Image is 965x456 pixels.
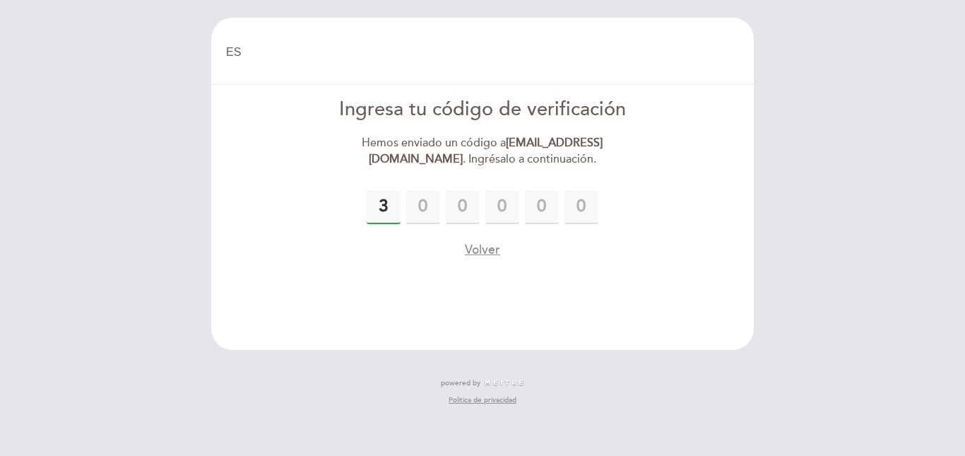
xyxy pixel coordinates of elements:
[369,136,603,166] strong: [EMAIL_ADDRESS][DOMAIN_NAME]
[485,190,519,224] input: 0
[564,190,598,224] input: 0
[441,378,480,388] span: powered by
[525,190,559,224] input: 0
[449,395,516,405] a: Política de privacidad
[441,378,524,388] a: powered by
[484,380,524,387] img: MEITRE
[321,96,645,124] div: Ingresa tu código de verificación
[406,190,440,224] input: 0
[321,135,645,168] div: Hemos enviado un código a . Ingrésalo a continuación.
[446,190,480,224] input: 0
[367,190,401,224] input: 0
[465,241,500,259] button: Volver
